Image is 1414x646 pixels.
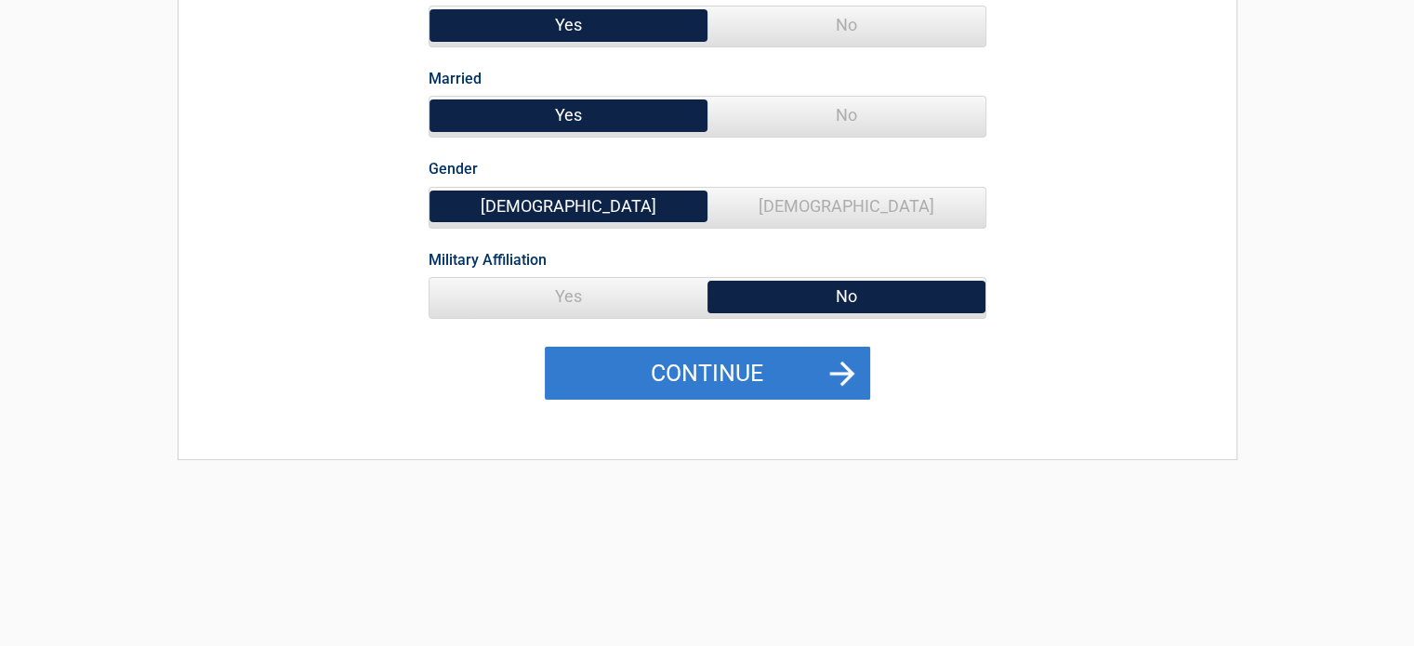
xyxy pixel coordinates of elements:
[429,188,707,225] span: [DEMOGRAPHIC_DATA]
[707,278,985,315] span: No
[545,347,870,401] button: Continue
[429,7,707,44] span: Yes
[707,7,985,44] span: No
[429,278,707,315] span: Yes
[429,66,482,91] label: Married
[707,188,985,225] span: [DEMOGRAPHIC_DATA]
[429,156,478,181] label: Gender
[429,97,707,134] span: Yes
[429,247,547,272] label: Military Affiliation
[707,97,985,134] span: No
